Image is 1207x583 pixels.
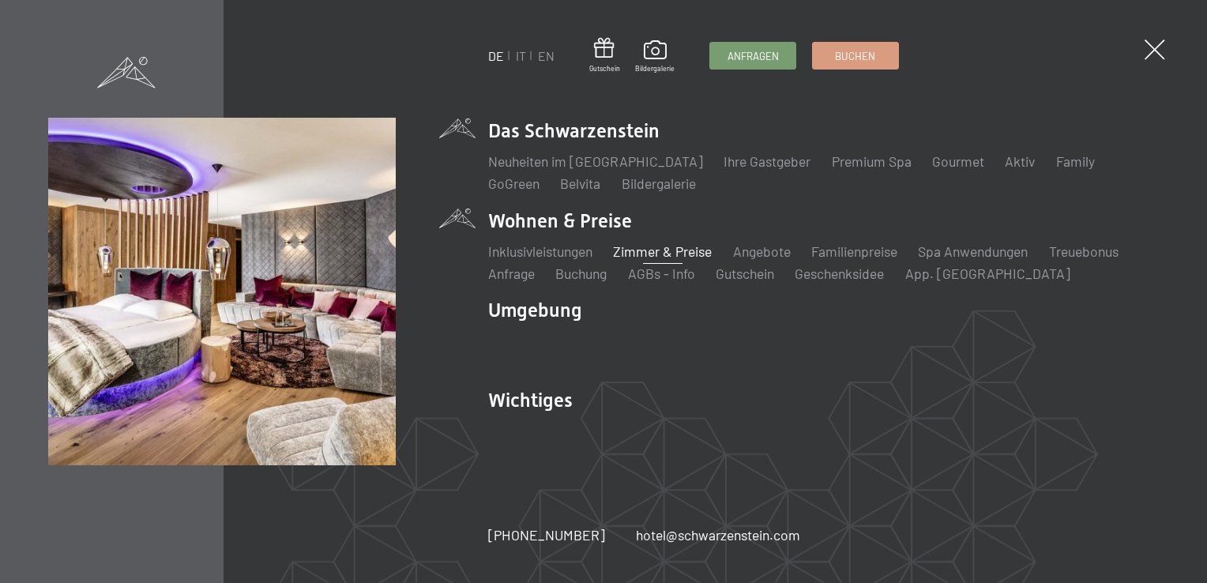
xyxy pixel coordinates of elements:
a: Gourmet [932,152,984,170]
a: IT [516,48,526,63]
a: Geschenksidee [795,265,884,282]
a: Family [1056,152,1095,170]
a: Bildergalerie [622,175,696,192]
a: GoGreen [488,175,540,192]
a: App. [GEOGRAPHIC_DATA] [905,265,1070,282]
a: Ihre Gastgeber [724,152,810,170]
a: Treuebonus [1049,243,1119,260]
a: Buchung [555,265,607,282]
a: [PHONE_NUMBER] [488,525,605,545]
a: Angebote [733,243,791,260]
a: Anfragen [710,43,795,69]
a: Belvita [560,175,600,192]
a: Neuheiten im [GEOGRAPHIC_DATA] [488,152,703,170]
a: Buchen [813,43,898,69]
a: Aktiv [1005,152,1035,170]
a: Inklusivleistungen [488,243,592,260]
a: AGBs - Info [628,265,695,282]
span: Anfragen [728,49,779,63]
span: Gutschein [589,64,620,73]
a: Anfrage [488,265,535,282]
a: hotel@schwarzenstein.com [636,525,800,545]
a: Gutschein [589,38,620,73]
a: Gutschein [716,265,774,282]
span: Buchen [835,49,875,63]
a: EN [538,48,555,63]
a: DE [488,48,504,63]
a: Premium Spa [832,152,912,170]
span: [PHONE_NUMBER] [488,526,605,544]
a: Spa Anwendungen [918,243,1028,260]
a: Familienpreise [811,243,897,260]
a: Bildergalerie [635,40,675,73]
span: Bildergalerie [635,64,675,73]
a: Zimmer & Preise [613,243,712,260]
